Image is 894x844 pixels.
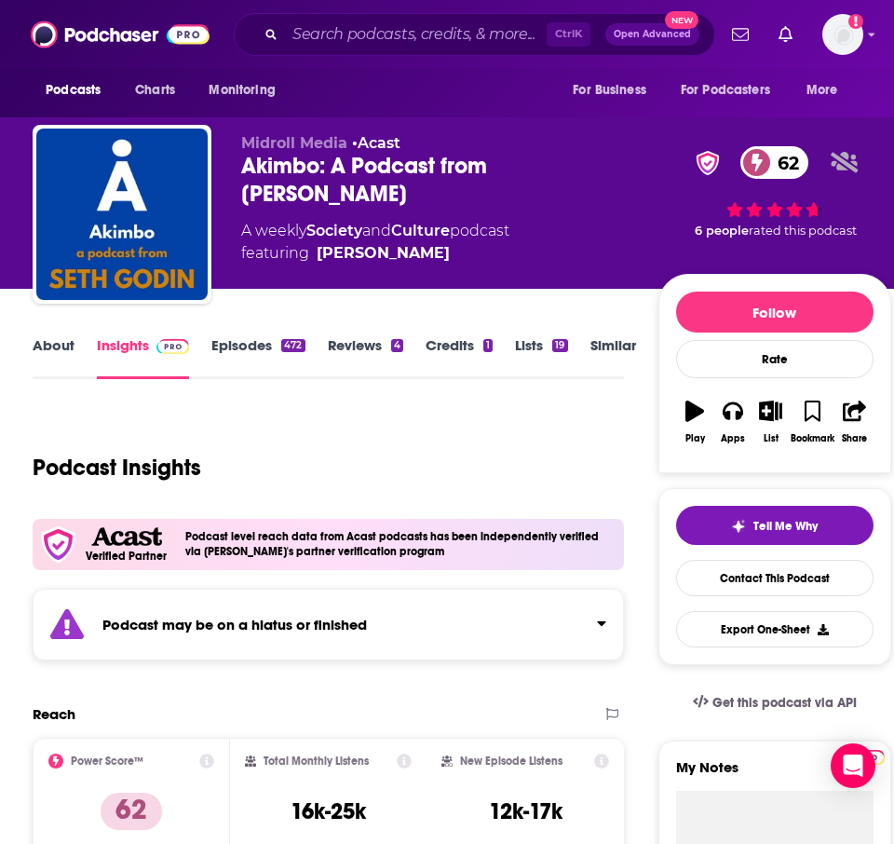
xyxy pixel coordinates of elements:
span: More [806,77,838,103]
div: List [764,433,779,444]
span: For Business [573,77,646,103]
button: open menu [196,73,299,108]
span: 6 people [695,224,749,238]
h2: Total Monthly Listens [264,755,369,768]
button: tell me why sparkleTell Me Why [676,506,874,545]
span: Ctrl K [547,22,590,47]
div: 4 [391,339,403,352]
button: Show profile menu [822,14,863,55]
img: Podchaser - Follow, Share and Rate Podcasts [31,17,210,52]
a: Lists19 [515,336,567,379]
div: Apps [721,433,745,444]
img: User Profile [822,14,863,55]
a: 62 [740,146,808,179]
label: My Notes [676,758,874,791]
span: Charts [135,77,175,103]
a: Show notifications dropdown [771,19,800,50]
h2: Power Score™ [71,755,143,768]
div: Rate [676,340,874,378]
button: Follow [676,292,874,333]
div: 19 [552,339,567,352]
section: Click to expand status details [33,589,624,660]
span: Logged in as WE_Broadcast [822,14,863,55]
span: For Podcasters [681,77,770,103]
span: and [362,222,391,239]
img: verfied icon [40,526,76,563]
div: verified Badge62 6 peoplerated this podcast [658,134,891,250]
a: Reviews4 [328,336,403,379]
div: [PERSON_NAME] [317,242,450,265]
a: Charts [123,73,186,108]
a: Contact This Podcast [676,560,874,596]
span: Tell Me Why [753,519,818,534]
p: 62 [101,793,162,830]
h3: 16k-25k [291,797,366,825]
input: Search podcasts, credits, & more... [285,20,547,49]
a: About [33,336,74,379]
button: Share [835,388,874,456]
h2: New Episode Listens [460,755,562,768]
a: Episodes472 [211,336,305,379]
a: Culture [391,222,450,239]
div: Bookmark [791,433,834,444]
strong: Podcast may be on a hiatus or finished [102,616,367,633]
h2: Reach [33,705,75,723]
a: InsightsPodchaser Pro [97,336,189,379]
h3: 12k-17k [489,797,562,825]
span: 62 [759,146,808,179]
img: verified Badge [690,151,725,175]
button: List [752,388,790,456]
span: featuring [241,242,509,265]
div: 472 [281,339,305,352]
img: tell me why sparkle [731,519,746,534]
button: Apps [713,388,752,456]
div: Search podcasts, credits, & more... [234,13,715,56]
img: Akimbo: A Podcast from Seth Godin [36,129,208,300]
button: Open AdvancedNew [605,23,699,46]
a: Society [306,222,362,239]
button: open menu [560,73,670,108]
span: Open Advanced [614,30,691,39]
span: Monitoring [209,77,275,103]
button: open menu [669,73,797,108]
a: Credits1 [426,336,493,379]
button: Play [676,388,714,456]
div: Share [842,433,867,444]
h5: Verified Partner [86,551,167,562]
div: Open Intercom Messenger [831,743,875,788]
a: Get this podcast via API [678,680,872,726]
a: Show notifications dropdown [725,19,756,50]
button: Export One-Sheet [676,611,874,647]
a: Acast [358,134,400,152]
button: open menu [33,73,125,108]
span: Get this podcast via API [712,695,857,711]
button: Bookmark [790,388,835,456]
svg: Add a profile image [848,14,863,29]
span: New [665,11,698,29]
img: Acast [91,527,162,547]
span: rated this podcast [749,224,857,238]
span: • [352,134,400,152]
span: Midroll Media [241,134,347,152]
h4: Podcast level reach data from Acast podcasts has been independently verified via [PERSON_NAME]'s ... [185,530,616,558]
div: 1 [483,339,493,352]
a: Similar [590,336,636,379]
img: Podchaser Pro [156,339,189,354]
button: open menu [793,73,861,108]
div: A weekly podcast [241,220,509,265]
h1: Podcast Insights [33,454,201,482]
div: Play [685,433,705,444]
span: Podcasts [46,77,101,103]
